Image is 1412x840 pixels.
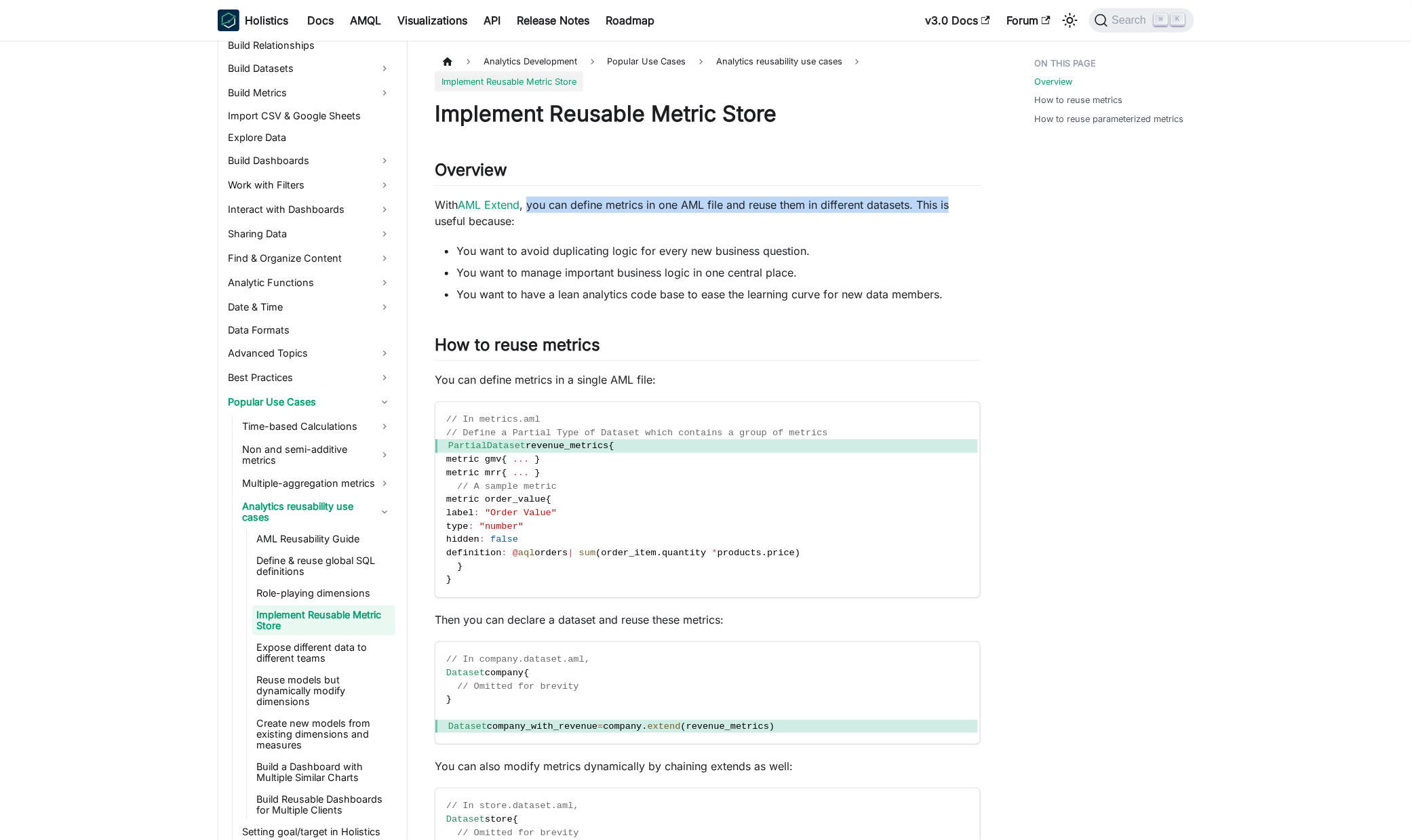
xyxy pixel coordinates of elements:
[238,497,395,527] a: Analytics reusability use cases
[446,668,485,678] span: Dataset
[1059,9,1081,31] button: Switch between dark and light mode (currently light mode)
[224,272,395,294] a: Analytic Functions
[224,128,395,147] a: Explore Data
[475,9,509,31] a: API
[446,508,474,518] span: label
[648,721,681,732] span: extend
[485,508,557,518] span: "Order Value"
[479,521,524,532] span: "number"
[224,58,395,79] a: Build Datasets
[490,534,518,544] span: false
[487,721,597,732] span: company_with_revenue
[795,548,800,558] span: )
[435,758,981,774] p: You can also modify metrics dynamically by chaining extends as well:
[252,529,395,548] a: AML Reusability Guide
[709,52,849,71] span: Analytics reusability use cases
[446,548,502,558] span: definition
[389,9,475,31] a: Visualizations
[252,584,395,603] a: Role-playing dimensions
[502,468,507,478] span: {
[435,197,981,229] p: With , you can define metrics in one AML file and reuse them in different datasets. This is usefu...
[299,9,342,31] a: Docs
[526,441,608,451] span: revenue_metrics
[224,367,395,388] a: Best Practices
[448,721,487,732] span: Dataset
[595,548,601,558] span: (
[446,521,469,532] span: type
[1154,14,1168,26] kbd: ⌘
[252,757,395,787] a: Build a Dashboard with Multiple Similar Charts
[457,481,557,492] span: // A sample metric
[446,468,502,478] span: metric mrr
[435,372,981,388] p: You can define metrics in a single AML file:
[1089,8,1194,33] button: Search (Command+K)
[218,9,239,31] img: Holistics
[252,714,395,755] a: Create new models from existing dimensions and measures
[204,41,408,840] nav: Docs sidebar
[238,416,395,437] a: Time-based Calculations
[469,521,474,532] span: :
[446,654,590,664] span: // In company.dataset.aml,
[245,12,288,28] b: Holistics
[458,198,519,212] a: AML Extend
[252,605,395,635] a: Implement Reusable Metric Store
[579,548,595,558] span: sum
[435,100,981,127] h1: Implement Reusable Metric Store
[224,342,395,364] a: Advanced Topics
[513,548,518,558] span: @
[535,468,541,478] span: }
[479,534,485,544] span: :
[998,9,1059,31] a: Forum
[252,551,395,581] a: Define & reuse global SQL definitions
[446,574,452,584] span: }
[686,721,769,732] span: revenue_metrics
[435,52,460,71] a: Home page
[456,264,981,281] li: You want to manage important business logic in one central place.
[535,548,568,558] span: orders
[224,223,395,245] a: Sharing Data
[446,694,452,704] span: }
[252,638,395,668] a: Expose different data to different teams
[546,494,551,504] span: {
[681,721,686,732] span: (
[597,9,663,31] a: Roadmap
[224,150,395,172] a: Build Dashboards
[457,561,463,572] span: }
[435,52,981,92] nav: Breadcrumbs
[448,441,526,451] span: PartialDataset
[457,681,578,692] span: // Omitted for brevity
[603,721,642,732] span: company
[252,790,395,820] a: Build Reusable Dashboards for Multiple Clients
[474,508,479,518] span: :
[518,548,534,558] span: aql
[662,548,706,558] span: quantity
[435,335,981,361] h2: How to reuse metrics
[224,106,395,125] a: Import CSV & Google Sheets
[767,548,795,558] span: price
[224,174,395,196] a: Work with Filters
[769,721,774,732] span: )
[656,548,662,558] span: .
[446,494,546,504] span: metric order_value
[509,9,597,31] a: Release Notes
[224,247,395,269] a: Find & Organize Content
[342,9,389,31] a: AMQL
[1171,14,1185,26] kbd: K
[218,9,288,31] a: HolisticsHolistics
[485,668,524,678] span: company
[224,199,395,220] a: Interact with Dashboards
[513,814,518,824] span: {
[642,721,648,732] span: .
[477,52,584,71] span: Analytics Development
[1035,94,1123,106] a: How to reuse metrics
[1035,113,1184,125] a: How to reuse parameterized metrics
[609,441,614,451] span: {
[485,814,513,824] span: store
[524,668,529,678] span: {
[238,440,395,470] a: Non and semi-additive metrics
[718,548,762,558] span: products
[446,534,479,544] span: hidden
[456,243,981,259] li: You want to avoid duplicating logic for every new business question.
[224,36,395,55] a: Build Relationships
[602,548,657,558] span: order_item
